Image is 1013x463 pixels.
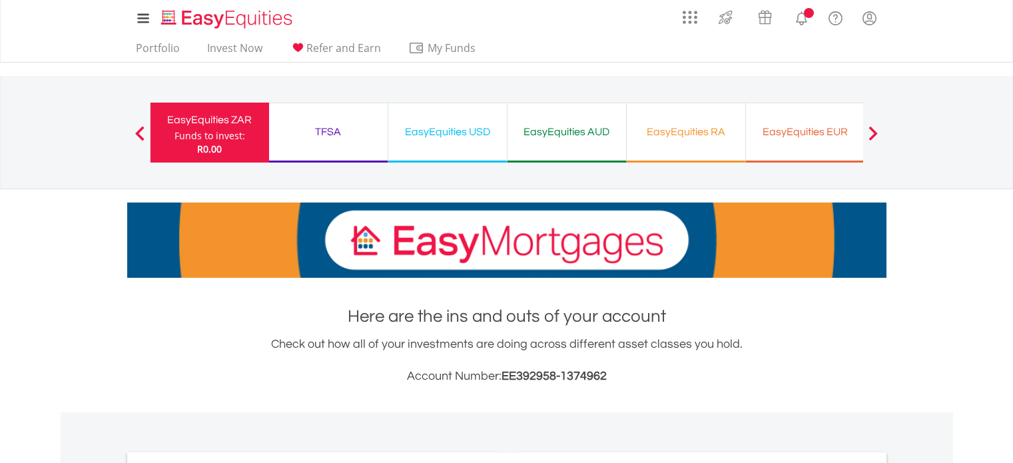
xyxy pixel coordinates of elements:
div: Funds to invest: [174,129,245,143]
a: Home page [156,3,298,30]
button: Previous [127,133,153,146]
span: EE392958-1374962 [502,370,607,382]
h1: Here are the ins and outs of your account [127,304,886,328]
div: EasyEquities ZAR [159,111,261,129]
img: EasyMortage Promotion Banner [127,203,886,278]
img: thrive-v2.svg [715,7,737,28]
img: vouchers-v2.svg [754,7,776,28]
div: EasyEquities RA [635,123,737,141]
h3: Account Number: [127,367,886,386]
a: AppsGrid [674,3,706,25]
a: Portfolio [131,41,185,62]
a: Refer and Earn [284,41,386,62]
img: grid-menu-icon.svg [683,10,697,25]
span: My Funds [408,39,496,57]
a: FAQ's and Support [819,3,852,30]
div: TFSA [277,123,380,141]
button: Next [860,133,886,146]
a: My Profile [852,3,886,33]
a: Invest Now [202,41,268,62]
a: Vouchers [745,3,785,28]
div: EasyEquities USD [396,123,499,141]
div: EasyEquities EUR [754,123,856,141]
div: EasyEquities AUD [515,123,618,141]
div: Check out how all of your investments are doing across different asset classes you hold. [127,335,886,386]
a: Notifications [785,3,819,30]
span: Refer and Earn [306,41,381,55]
img: EasyEquities_Logo.png [159,8,298,30]
span: R0.00 [197,143,222,155]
